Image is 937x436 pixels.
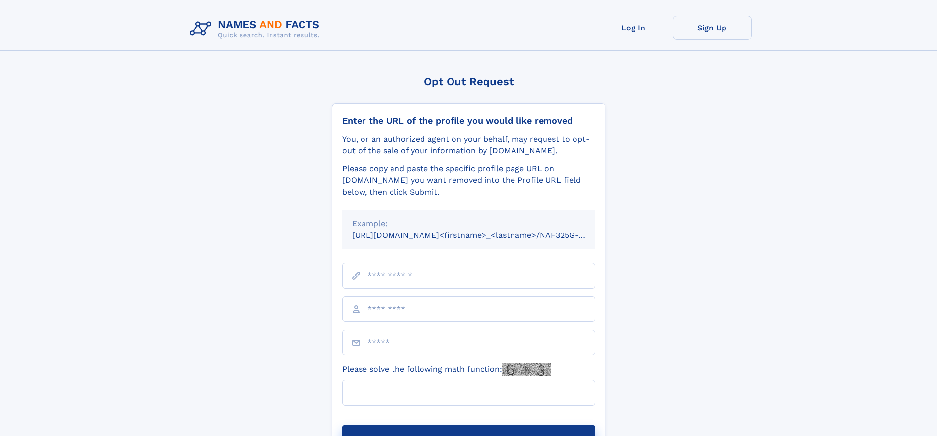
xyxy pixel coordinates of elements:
[352,218,585,230] div: Example:
[332,75,605,87] div: Opt Out Request
[186,16,328,42] img: Logo Names and Facts
[594,16,673,40] a: Log In
[342,116,595,126] div: Enter the URL of the profile you would like removed
[342,133,595,157] div: You, or an authorized agent on your behalf, may request to opt-out of the sale of your informatio...
[342,163,595,198] div: Please copy and paste the specific profile page URL on [DOMAIN_NAME] you want removed into the Pr...
[673,16,752,40] a: Sign Up
[342,363,551,376] label: Please solve the following math function:
[352,231,614,240] small: [URL][DOMAIN_NAME]<firstname>_<lastname>/NAF325G-xxxxxxxx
